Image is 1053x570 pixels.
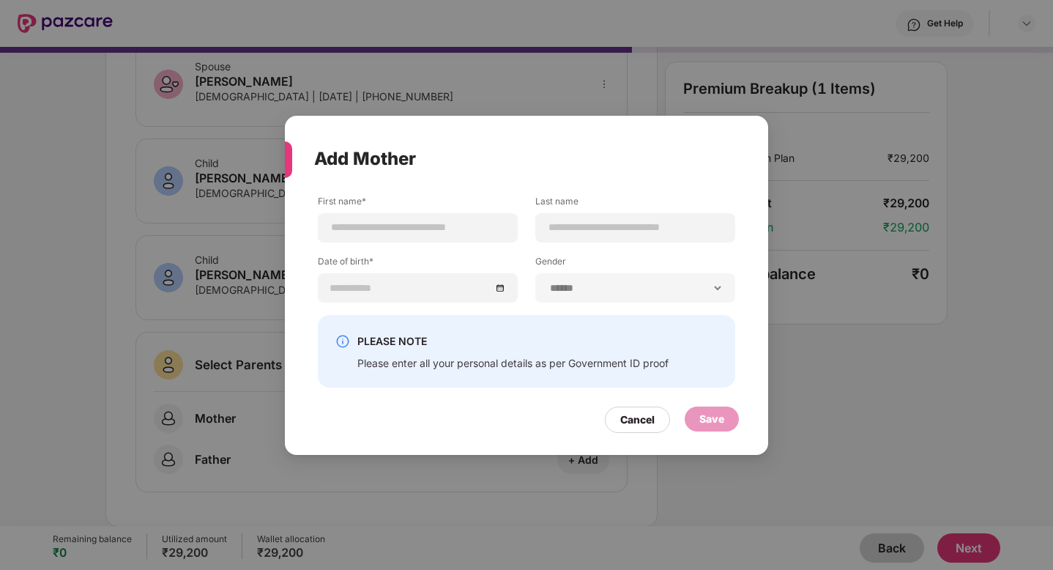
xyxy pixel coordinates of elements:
[335,334,350,349] img: svg+xml;base64,PHN2ZyBpZD0iSW5mby0yMHgyMCIgeG1sbnM9Imh0dHA6Ly93d3cudzMub3JnLzIwMDAvc3ZnIiB3aWR0aD...
[535,194,735,212] label: Last name
[314,130,704,188] div: Add Mother
[535,254,735,273] label: Gender
[699,410,724,426] div: Save
[620,411,655,427] div: Cancel
[318,194,518,212] label: First name*
[318,254,518,273] label: Date of birth*
[357,355,669,369] div: Please enter all your personal details as per Government ID proof
[357,332,669,349] div: PLEASE NOTE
